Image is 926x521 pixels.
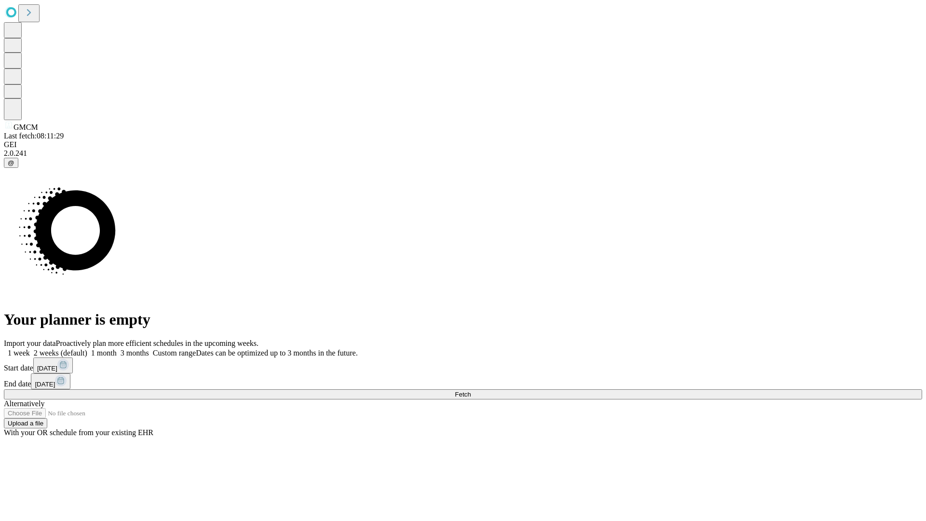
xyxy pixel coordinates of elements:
[4,140,922,149] div: GEI
[4,373,922,389] div: End date
[34,349,87,357] span: 2 weeks (default)
[8,349,30,357] span: 1 week
[4,132,64,140] span: Last fetch: 08:11:29
[121,349,149,357] span: 3 months
[31,373,70,389] button: [DATE]
[37,365,57,372] span: [DATE]
[4,418,47,428] button: Upload a file
[4,399,44,408] span: Alternatively
[4,389,922,399] button: Fetch
[4,158,18,168] button: @
[35,381,55,388] span: [DATE]
[4,149,922,158] div: 2.0.241
[33,357,73,373] button: [DATE]
[4,339,56,347] span: Import your data
[56,339,259,347] span: Proactively plan more efficient schedules in the upcoming weeks.
[455,391,471,398] span: Fetch
[4,311,922,329] h1: Your planner is empty
[153,349,196,357] span: Custom range
[8,159,14,166] span: @
[196,349,357,357] span: Dates can be optimized up to 3 months in the future.
[4,357,922,373] div: Start date
[4,428,153,437] span: With your OR schedule from your existing EHR
[14,123,38,131] span: GMCM
[91,349,117,357] span: 1 month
